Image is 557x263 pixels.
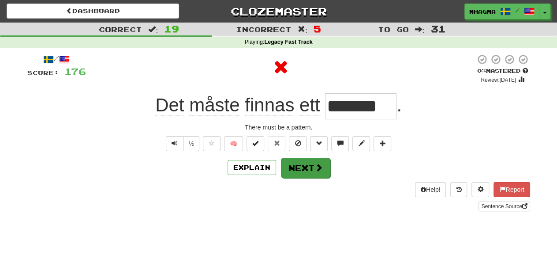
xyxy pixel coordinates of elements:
div: Text-to-speech controls [164,136,200,151]
button: ½ [183,136,200,151]
span: ett [299,95,320,116]
span: finnas [245,95,294,116]
span: Score: [27,69,59,76]
span: Correct [99,25,142,34]
span: 31 [431,23,446,34]
button: Add to collection (alt+a) [374,136,391,151]
span: mhagma [469,8,496,15]
button: Discuss sentence (alt+u) [331,136,349,151]
button: Report [493,182,530,197]
span: : [415,26,425,33]
button: Edit sentence (alt+d) [352,136,370,151]
button: 🧠 [224,136,243,151]
span: Incorrect [236,25,292,34]
span: Det [155,95,184,116]
small: Review: [DATE] [481,77,516,83]
span: . [396,95,402,115]
button: Ignore sentence (alt+i) [289,136,307,151]
button: Help! [415,182,446,197]
span: To go [378,25,409,34]
span: : [298,26,307,33]
button: Reset to 0% Mastered (alt+r) [268,136,285,151]
button: Favorite sentence (alt+f) [203,136,221,151]
span: 176 [64,66,86,77]
span: / [515,7,520,13]
strong: Legacy Fast Track [264,39,312,45]
span: 0 % [477,67,486,74]
div: Mastered [475,67,530,75]
a: Clozemaster [192,4,365,19]
div: / [27,54,86,65]
span: måste [189,95,239,116]
div: There must be a pattern. [27,123,530,132]
span: 19 [164,23,179,34]
button: Round history (alt+y) [450,182,467,197]
span: : [148,26,158,33]
a: Dashboard [7,4,179,19]
button: Explain [228,160,276,175]
button: Next [281,158,330,178]
a: mhagma / [464,4,539,19]
button: Play sentence audio (ctl+space) [166,136,183,151]
button: Set this sentence to 100% Mastered (alt+m) [247,136,264,151]
a: Sentence Source [478,202,530,211]
button: Grammar (alt+g) [310,136,328,151]
span: 5 [314,23,321,34]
